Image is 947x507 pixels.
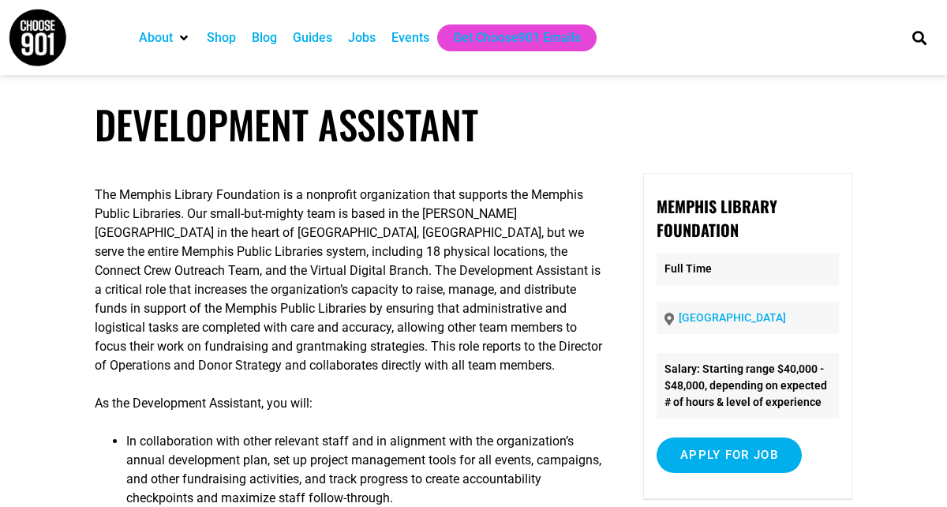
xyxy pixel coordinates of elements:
[131,24,885,51] nav: Main nav
[348,28,376,47] a: Jobs
[657,194,777,242] strong: Memphis Library Foundation
[391,28,429,47] a: Events
[657,438,802,473] input: Apply for job
[657,353,839,419] li: Salary: Starting range $40,000 - $48,000, depending on expected # of hours & level of experience
[95,394,605,413] p: As the Development Assistant, you will:
[657,253,839,285] p: Full Time
[131,24,199,51] div: About
[453,28,581,47] a: Get Choose901 Emails
[679,311,786,324] a: [GEOGRAPHIC_DATA]
[907,24,933,51] div: Search
[207,28,236,47] a: Shop
[252,28,277,47] a: Blog
[139,28,173,47] a: About
[293,28,332,47] a: Guides
[95,101,852,148] h1: Development Assistant
[95,186,605,375] p: The Memphis Library Foundation is a nonprofit organization that supports the Memphis Public Libra...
